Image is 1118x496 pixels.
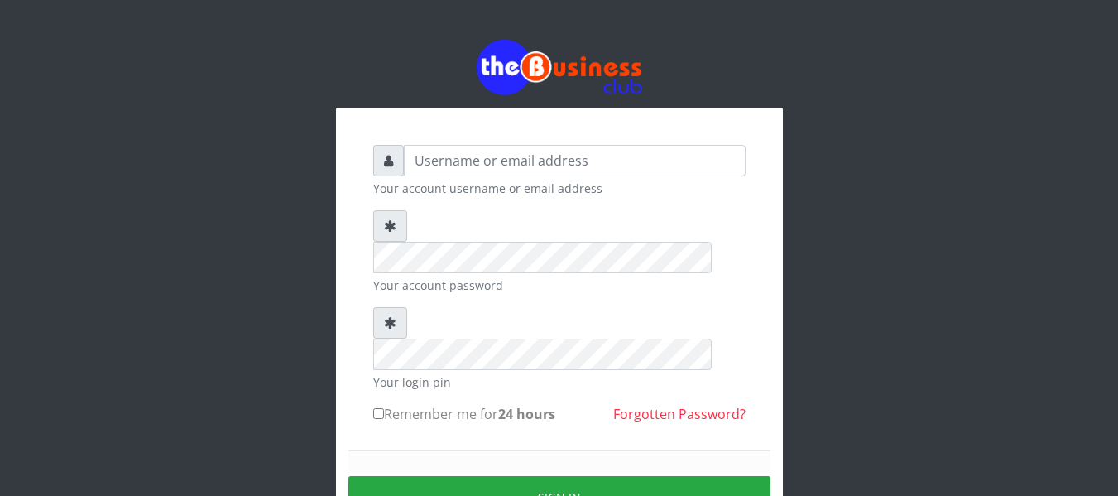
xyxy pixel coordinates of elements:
[373,408,384,419] input: Remember me for24 hours
[404,145,746,176] input: Username or email address
[373,373,746,391] small: Your login pin
[373,180,746,197] small: Your account username or email address
[373,404,555,424] label: Remember me for
[373,277,746,294] small: Your account password
[498,405,555,423] b: 24 hours
[613,405,746,423] a: Forgotten Password?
